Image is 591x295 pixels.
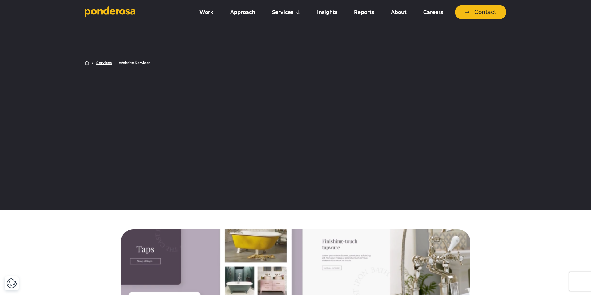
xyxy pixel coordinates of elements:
[192,6,221,19] a: Work
[85,6,183,18] a: Go to homepage
[119,61,150,65] li: Website Services
[347,6,381,19] a: Reports
[416,6,450,19] a: Careers
[96,61,112,65] a: Services
[6,278,17,289] button: Cookie Settings
[92,61,94,65] li: ▶︎
[6,278,17,289] img: Revisit consent button
[223,6,262,19] a: Approach
[455,5,506,19] a: Contact
[85,61,89,65] a: Home
[384,6,413,19] a: About
[265,6,308,19] a: Services
[310,6,344,19] a: Insights
[114,61,116,65] li: ▶︎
